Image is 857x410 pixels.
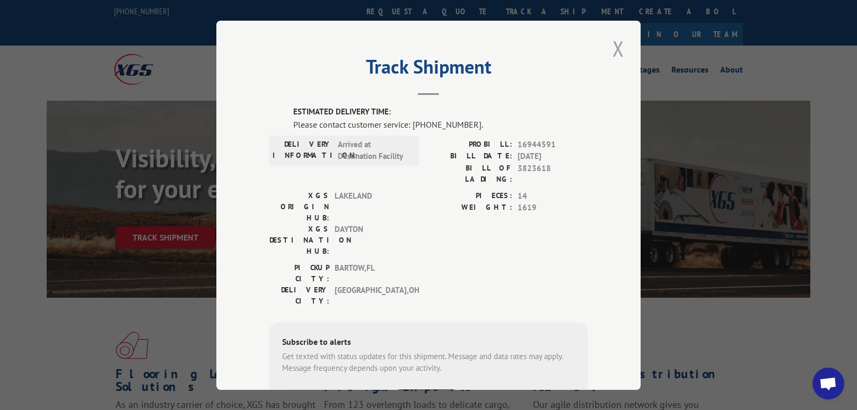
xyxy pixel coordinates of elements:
[269,59,588,79] h2: Track Shipment
[812,368,844,399] a: Open chat
[282,350,575,374] div: Get texted with status updates for this shipment. Message and data rates may apply. Message frequ...
[428,138,512,150] label: PROBILL:
[273,138,333,162] label: DELIVERY INFORMATION:
[335,284,406,306] span: [GEOGRAPHIC_DATA] , OH
[293,118,588,130] div: Please contact customer service: [PHONE_NUMBER].
[293,106,588,118] label: ESTIMATED DELIVERY TIME:
[335,223,406,256] span: DAYTON
[428,190,512,202] label: PIECES:
[518,138,588,150] span: 16944591
[518,150,588,163] span: [DATE]
[518,190,588,202] span: 14
[338,138,409,162] span: Arrived at Destination Facility
[518,202,588,214] span: 1619
[282,335,575,350] div: Subscribe to alerts
[269,284,329,306] label: DELIVERY CITY:
[335,190,406,223] span: LAKELAND
[269,262,329,284] label: PICKUP CITY:
[518,162,588,184] span: 3823618
[335,262,406,284] span: BARTOW , FL
[428,202,512,214] label: WEIGHT:
[609,34,627,63] button: Close modal
[269,190,329,223] label: XGS ORIGIN HUB:
[428,162,512,184] label: BILL OF LADING:
[428,150,512,163] label: BILL DATE:
[269,223,329,256] label: XGS DESTINATION HUB:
